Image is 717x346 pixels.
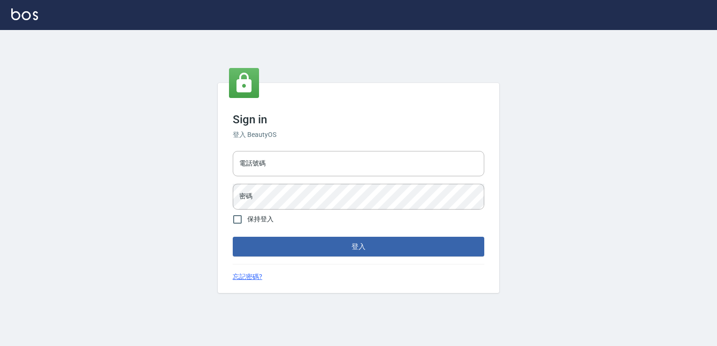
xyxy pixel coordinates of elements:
h6: 登入 BeautyOS [233,130,484,140]
h3: Sign in [233,113,484,126]
button: 登入 [233,237,484,256]
span: 保持登入 [247,214,274,224]
a: 忘記密碼? [233,272,262,282]
img: Logo [11,8,38,20]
